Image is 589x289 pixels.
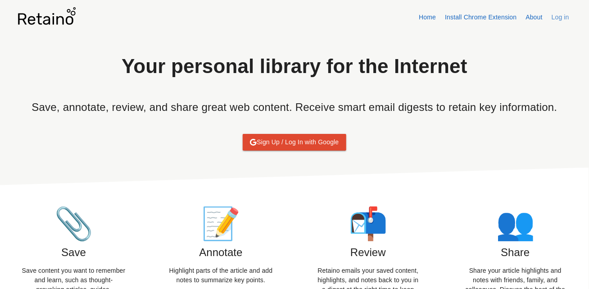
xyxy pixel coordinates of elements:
[250,137,339,148] span: Sign Up / Log In with Google
[552,14,569,21] a: Log in
[32,98,557,117] h6: Save, annotate, review, and share great web content. Receive smart email digests to retain key in...
[250,139,257,146] img: Log in with Google
[169,266,273,285] p: Highlight parts of the article and add notes to summarize key points.
[463,245,567,260] h5: Share
[349,206,388,241] span: Mailbox With Mail Emoji
[201,206,240,241] span: Note Taking Emoji
[526,14,543,21] a: About
[122,55,467,78] p: Your personal library for the Internet
[243,134,346,151] a: Log in with GoogleSign Up / Log In with Google
[54,206,93,241] span: Paperclip Emoji
[419,14,436,21] a: Home
[445,14,517,21] a: Install Chrome Extension
[18,7,76,25] img: Retaino logo
[316,245,420,260] h5: Review
[22,245,126,260] h5: Save
[169,245,273,260] h5: Annotate
[496,206,535,241] span: Mailbox With Mail Emoji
